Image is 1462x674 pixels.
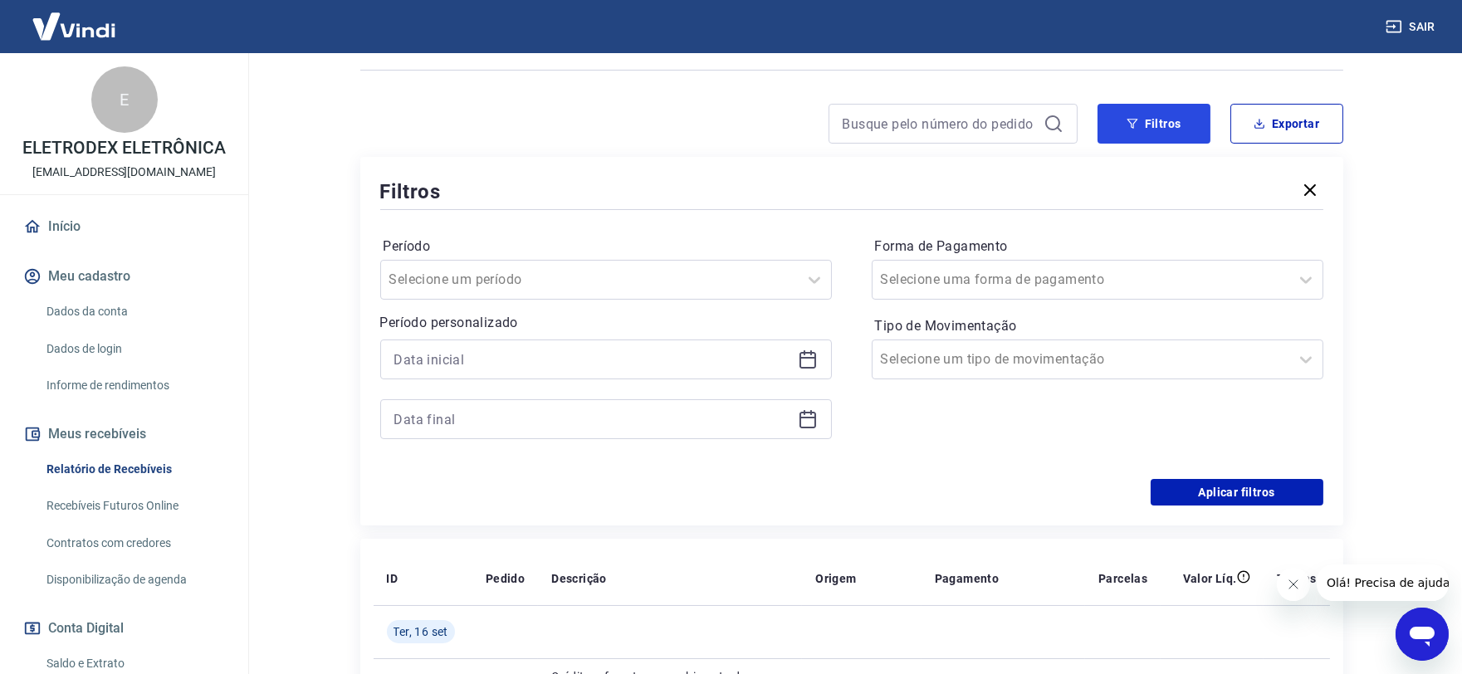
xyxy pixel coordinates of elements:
a: Informe de rendimentos [40,369,228,403]
button: Filtros [1098,104,1210,144]
input: Data final [394,407,791,432]
span: Ter, 16 set [394,623,448,640]
span: Olá! Precisa de ajuda? [10,12,139,25]
p: Período personalizado [380,313,832,333]
p: Pagamento [935,570,1000,587]
iframe: Fechar mensagem [1277,568,1310,601]
p: Descrição [551,570,607,587]
label: Período [384,237,829,256]
a: Recebíveis Futuros Online [40,489,228,523]
a: Início [20,208,228,245]
label: Tipo de Movimentação [875,316,1320,336]
a: Dados da conta [40,295,228,329]
button: Meu cadastro [20,258,228,295]
a: Relatório de Recebíveis [40,452,228,486]
h5: Filtros [380,178,442,205]
img: Vindi [20,1,128,51]
input: Data inicial [394,347,791,372]
a: Disponibilização de agenda [40,563,228,597]
p: Origem [815,570,856,587]
button: Conta Digital [20,610,228,647]
button: Meus recebíveis [20,416,228,452]
a: Dados de login [40,332,228,366]
label: Forma de Pagamento [875,237,1320,256]
p: [EMAIL_ADDRESS][DOMAIN_NAME] [32,164,216,181]
div: E [91,66,158,133]
p: ID [387,570,399,587]
a: Contratos com credores [40,526,228,560]
p: Parcelas [1098,570,1147,587]
iframe: Botão para abrir a janela de mensagens [1396,608,1449,661]
button: Aplicar filtros [1151,479,1323,505]
p: Pedido [486,570,525,587]
iframe: Mensagem da empresa [1317,564,1449,601]
button: Exportar [1230,104,1343,144]
p: ELETRODEX ELETRÔNICA [22,139,225,157]
p: Valor Líq. [1183,570,1237,587]
button: Sair [1382,12,1442,42]
input: Busque pelo número do pedido [843,111,1037,136]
